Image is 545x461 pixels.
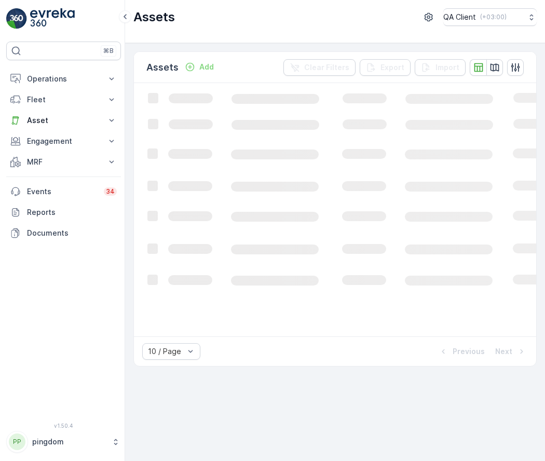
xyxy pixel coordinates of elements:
[199,62,214,72] p: Add
[106,187,115,196] p: 34
[435,62,459,73] p: Import
[27,186,98,197] p: Events
[443,8,537,26] button: QA Client(+03:00)
[6,110,121,131] button: Asset
[9,433,25,450] div: PP
[6,89,121,110] button: Fleet
[27,207,117,218] p: Reports
[453,346,485,357] p: Previous
[6,202,121,223] a: Reports
[495,346,512,357] p: Next
[27,74,100,84] p: Operations
[27,157,100,167] p: MRF
[6,131,121,152] button: Engagement
[27,228,117,238] p: Documents
[304,62,349,73] p: Clear Filters
[415,59,466,76] button: Import
[380,62,404,73] p: Export
[6,152,121,172] button: MRF
[133,9,175,25] p: Assets
[27,115,100,126] p: Asset
[181,61,218,73] button: Add
[480,13,507,21] p: ( +03:00 )
[6,431,121,453] button: PPpingdom
[6,223,121,243] a: Documents
[283,59,356,76] button: Clear Filters
[27,136,100,146] p: Engagement
[146,60,179,75] p: Assets
[103,47,114,55] p: ⌘B
[27,94,100,105] p: Fleet
[32,437,106,447] p: pingdom
[6,181,121,202] a: Events34
[30,8,75,29] img: logo_light-DOdMpM7g.png
[6,69,121,89] button: Operations
[6,423,121,429] span: v 1.50.4
[6,8,27,29] img: logo
[443,12,476,22] p: QA Client
[437,345,486,358] button: Previous
[494,345,528,358] button: Next
[360,59,411,76] button: Export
